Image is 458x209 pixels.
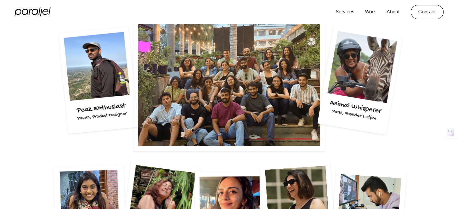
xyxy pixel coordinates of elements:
a: About [387,8,400,16]
a: home [14,7,51,16]
a: Services [336,8,354,16]
img: Gargi jain image [58,26,138,134]
a: Contact [411,5,444,19]
img: Parallel team image [133,9,325,151]
a: Work [365,8,376,16]
img: Mehul image [317,25,403,135]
